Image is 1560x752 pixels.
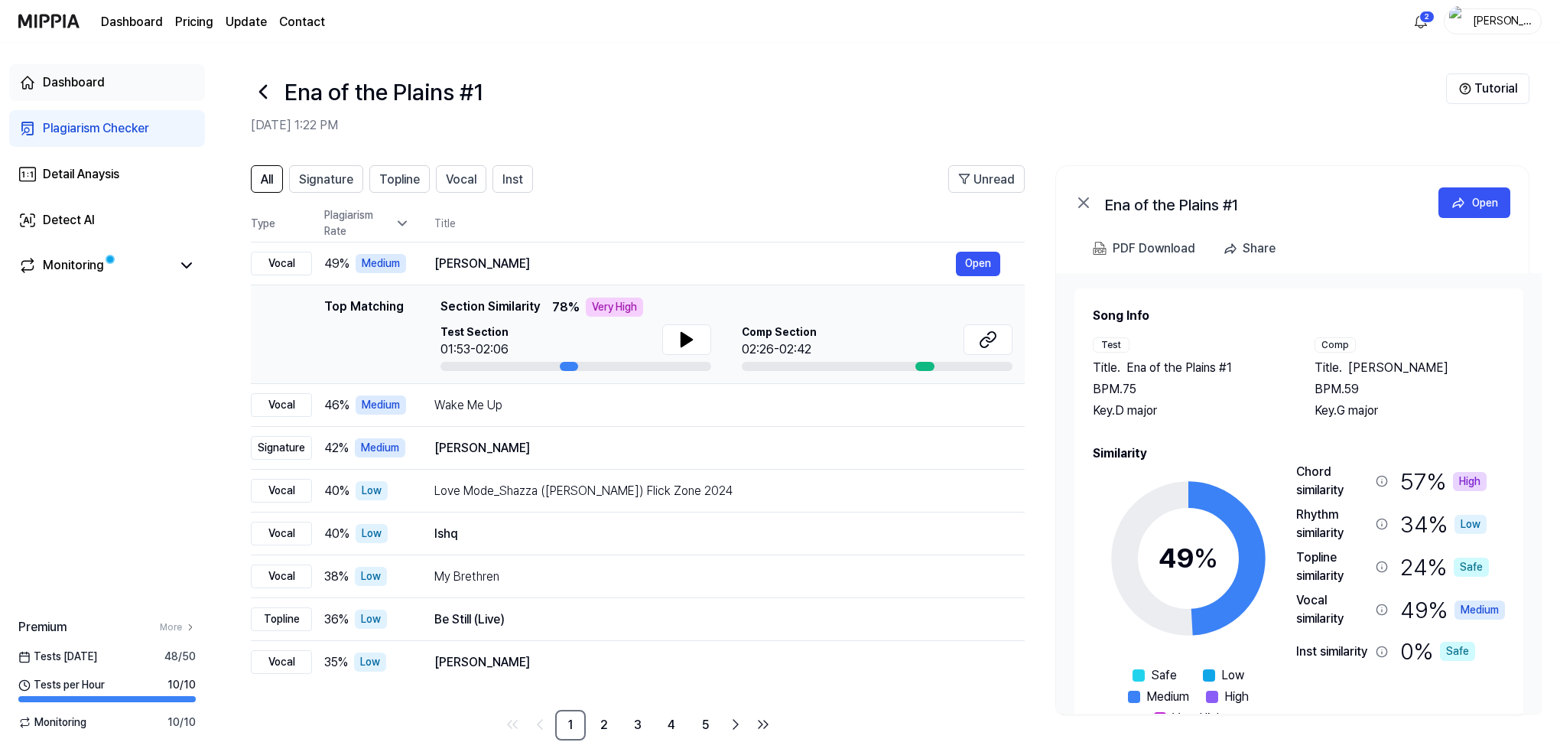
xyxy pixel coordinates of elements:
div: [PERSON_NAME] [434,439,1000,457]
div: [PERSON_NAME] [434,653,1000,672]
button: 알림2 [1409,9,1433,34]
button: Signature [289,165,363,193]
button: Pricing [175,13,213,31]
button: Share [1217,233,1288,264]
button: Topline [369,165,430,193]
div: My Brethren [434,568,1000,586]
div: Vocal similarity [1296,591,1370,628]
div: 49 [1159,538,1218,579]
span: 78 % [552,298,580,317]
a: Open [1438,187,1510,218]
img: profile [1449,6,1467,37]
div: Medium [355,438,405,457]
span: Test Section [440,324,509,340]
div: Vocal [251,565,312,588]
div: Dashboard [43,73,105,92]
div: PDF Download [1113,239,1195,259]
div: 01:53-02:06 [440,340,509,359]
span: Inst [502,171,523,189]
div: Medium [356,254,406,273]
span: Title . [1315,359,1342,377]
span: High [1224,688,1249,706]
th: Type [251,205,312,243]
div: Plagiarism Rate [324,207,410,239]
div: Chord similarity [1296,463,1370,500]
h1: Ena of the Plains #1 [284,75,483,109]
div: 34 % [1400,506,1487,542]
div: Vocal [251,650,312,674]
span: 36 % [324,610,349,629]
a: Detect AI [9,202,205,239]
div: High [1453,472,1487,491]
div: [PERSON_NAME] [1472,12,1532,29]
img: 알림 [1412,12,1430,31]
div: Detect AI [43,211,95,230]
a: Update [226,13,267,31]
span: All [261,171,273,189]
div: Vocal [251,252,312,275]
div: BPM. 59 [1315,380,1506,399]
a: 2 [589,710,619,741]
span: 42 % [324,439,349,457]
a: 3 [622,710,653,741]
div: Low [356,481,388,500]
span: 10 / 10 [167,715,196,731]
div: Key. G major [1315,402,1506,420]
span: Section Similarity [440,298,540,317]
div: BPM. 75 [1093,380,1284,399]
div: Key. D major [1093,402,1284,420]
a: Song InfoTestTitle.Ena of the Plains #1BPM.75Key.D majorCompTitle.[PERSON_NAME]BPM.59Key.G majorS... [1056,273,1542,714]
img: Help [1459,83,1471,95]
span: 38 % [324,568,349,586]
span: Ena of the Plains #1 [1126,359,1232,377]
div: Low [1454,515,1487,534]
a: Plagiarism Checker [9,110,205,147]
span: Title . [1093,359,1120,377]
a: Monitoring [18,256,171,275]
div: Rhythm similarity [1296,506,1370,542]
div: Low [355,610,387,629]
img: PDF Download [1093,242,1107,256]
span: Topline [379,171,420,189]
div: Safe [1454,558,1489,577]
button: Vocal [436,165,486,193]
span: Unread [973,171,1015,189]
div: 57 % [1400,463,1487,500]
button: Tutorial [1446,73,1529,104]
div: Ena of the Plains #1 [1105,194,1411,212]
button: PDF Download [1090,233,1198,264]
span: Signature [299,171,353,189]
a: Contact [279,13,325,31]
a: 4 [656,710,687,741]
a: Go to last page [751,712,775,737]
a: More [160,620,196,634]
a: Dashboard [9,64,205,101]
div: Low [355,567,387,586]
span: Premium [18,618,67,636]
span: 48 / 50 [164,649,196,665]
div: Vocal [251,522,312,545]
span: Very High [1172,709,1224,728]
th: Title [434,205,1025,242]
a: Go to next page [723,712,748,737]
span: Tests per Hour [18,677,105,693]
div: Open [1472,194,1498,211]
span: Vocal [446,171,476,189]
div: Topline [251,607,312,631]
button: Open [956,252,1000,276]
div: Monitoring [43,256,104,275]
div: Low [356,524,388,543]
div: [PERSON_NAME] [434,255,956,273]
a: 1 [555,710,586,741]
a: 5 [690,710,720,741]
span: 35 % [324,653,348,672]
div: Comp [1315,337,1356,353]
div: Wake Me Up [434,396,1000,415]
div: Vocal [251,479,312,503]
div: Share [1243,239,1276,259]
span: Medium [1146,688,1189,706]
span: 46 % [324,396,349,415]
div: 24 % [1400,549,1489,585]
div: Inst similarity [1296,643,1370,661]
